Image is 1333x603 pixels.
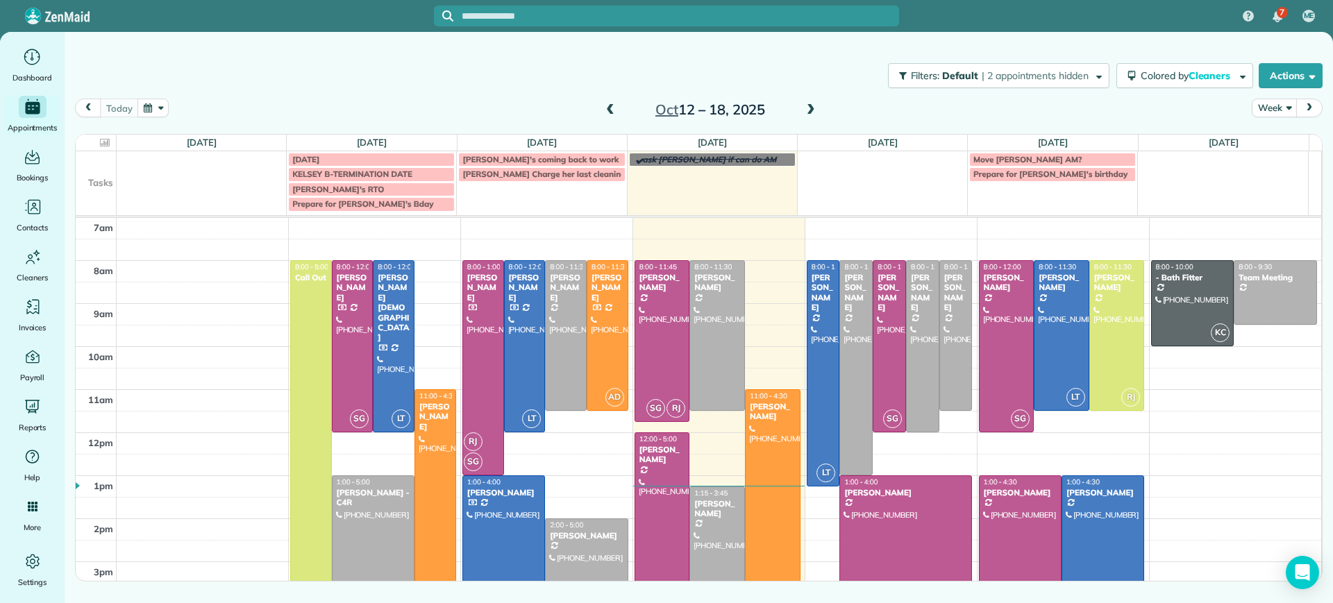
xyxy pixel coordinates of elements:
[464,432,483,451] span: RJ
[1259,63,1323,88] button: Actions
[549,273,582,303] div: [PERSON_NAME]
[550,262,587,271] span: 8:00 - 11:30
[844,488,968,498] div: [PERSON_NAME]
[187,137,217,148] a: [DATE]
[1238,273,1313,282] div: Team Meeting
[6,346,59,384] a: Payroll
[6,396,59,434] a: Reports
[983,488,1057,498] div: [PERSON_NAME]
[973,154,1082,164] span: Move [PERSON_NAME] AM?
[982,69,1089,82] span: | 2 appointments hidden
[464,452,483,471] span: SG
[1286,556,1319,589] div: Open Intercom Messenger
[694,262,732,271] span: 8:00 - 11:30
[6,246,59,284] a: Cleaners
[1263,1,1292,32] div: 7 unread notifications
[983,273,1030,293] div: [PERSON_NAME]
[694,499,741,519] div: [PERSON_NAME]
[623,102,797,117] h2: 12 – 18, 2025
[467,262,501,271] span: 8:00 - 1:00
[6,96,59,135] a: Appointments
[337,262,374,271] span: 8:00 - 12:00
[844,273,869,313] div: [PERSON_NAME]
[666,399,685,418] span: RJ
[1038,137,1068,148] a: [DATE]
[19,321,47,334] span: Invoices
[1239,262,1272,271] span: 8:00 - 9:30
[350,409,369,428] span: SG
[419,391,457,400] span: 11:00 - 4:30
[911,69,940,82] span: Filters:
[6,445,59,484] a: Help
[877,273,902,313] div: [PERSON_NAME]
[1038,273,1085,293] div: [PERSON_NAME]
[336,273,369,303] div: [PERSON_NAME]
[944,262,982,271] span: 8:00 - 11:30
[984,477,1017,486] span: 1:00 - 4:30
[1116,63,1253,88] button: Colored byCleaners
[94,523,113,534] span: 2pm
[1121,388,1140,407] span: RJ
[1094,262,1132,271] span: 8:00 - 11:30
[6,196,59,235] a: Contacts
[508,273,542,303] div: [PERSON_NAME]
[694,489,728,498] span: 1:15 - 3:45
[811,273,836,313] div: [PERSON_NAME]
[88,351,113,362] span: 10am
[336,488,410,508] div: [PERSON_NAME] - C4R
[639,273,686,293] div: [PERSON_NAME]
[24,520,41,534] span: More
[639,434,677,443] span: 12:00 - 5:00
[655,101,678,118] span: Oct
[1155,273,1230,282] div: - Bath Fitter
[6,550,59,589] a: Settings
[24,470,41,484] span: Help
[462,169,626,179] span: [PERSON_NAME] Charge her last cleaning
[294,273,328,282] div: Call Out
[94,566,113,577] span: 3pm
[357,137,387,148] a: [DATE]
[1296,99,1323,117] button: next
[1189,69,1233,82] span: Cleaners
[844,477,878,486] span: 1:00 - 4:00
[434,10,453,22] button: Focus search
[844,262,878,271] span: 8:00 - 1:00
[1141,69,1235,82] span: Colored by
[973,169,1127,179] span: Prepare for [PERSON_NAME]'s birthday
[639,445,686,465] div: [PERSON_NAME]
[292,154,319,164] span: [DATE]
[419,402,452,432] div: [PERSON_NAME]
[88,437,113,448] span: 12pm
[100,99,138,117] button: today
[1156,262,1193,271] span: 8:00 - 10:00
[911,262,948,271] span: 8:00 - 12:00
[694,273,741,293] div: [PERSON_NAME]
[292,198,433,209] span: Prepare for [PERSON_NAME]'s Bday
[878,262,915,271] span: 8:00 - 12:00
[1280,7,1284,18] span: 7
[881,63,1109,88] a: Filters: Default | 2 appointments hidden
[1039,262,1076,271] span: 8:00 - 11:30
[812,262,845,271] span: 8:00 - 1:15
[1209,137,1239,148] a: [DATE]
[643,154,777,164] span: ask [PERSON_NAME] if can do AM
[377,273,410,343] div: [PERSON_NAME][DEMOGRAPHIC_DATA]
[1211,323,1230,342] span: KC
[378,262,415,271] span: 8:00 - 12:00
[94,265,113,276] span: 8am
[749,402,796,422] div: [PERSON_NAME]
[549,531,623,541] div: [PERSON_NAME]
[20,371,45,384] span: Payroll
[462,154,619,164] span: [PERSON_NAME]'s coming back to work
[591,273,624,303] div: [PERSON_NAME]
[88,394,113,405] span: 11am
[94,308,113,319] span: 9am
[1066,388,1085,407] span: LT
[1252,99,1297,117] button: Week
[75,99,101,117] button: prev
[392,409,410,428] span: LT
[522,409,541,428] span: LT
[1066,477,1100,486] span: 1:00 - 4:30
[94,222,113,233] span: 7am
[910,273,935,313] div: [PERSON_NAME]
